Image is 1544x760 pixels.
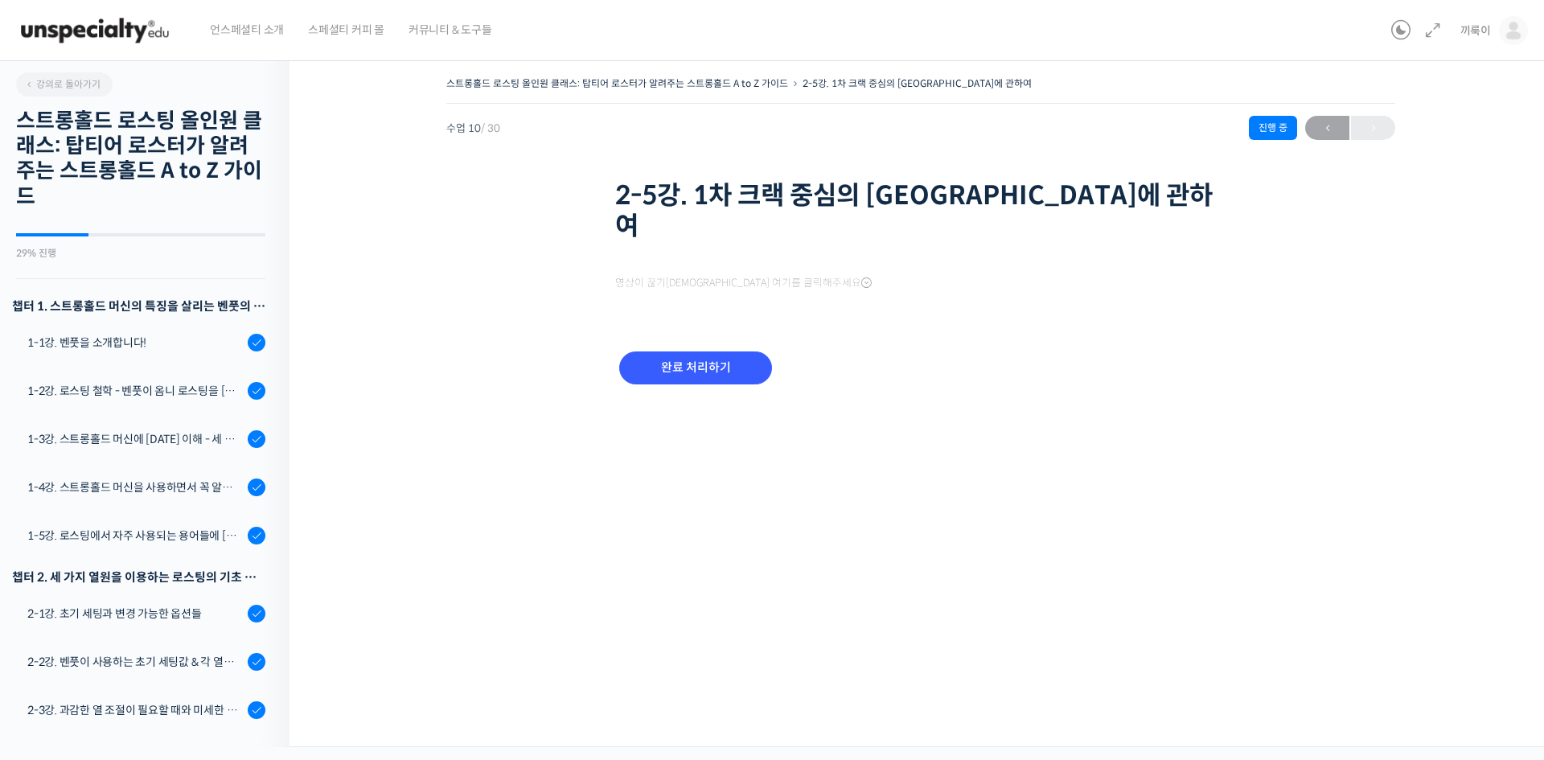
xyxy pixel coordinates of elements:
[27,479,243,496] div: 1-4강. 스트롱홀드 머신을 사용하면서 꼭 알고 있어야 할 유의사항
[27,334,243,351] div: 1-1강. 벤풋을 소개합니다!
[12,295,265,317] h3: 챕터 1. 스트롱홀드 머신의 특징을 살리는 벤풋의 로스팅 방식
[16,72,113,97] a: 강의로 돌아가기
[24,78,101,90] span: 강의로 돌아가기
[16,249,265,258] div: 29% 진행
[27,382,243,400] div: 1-2강. 로스팅 철학 - 벤풋이 옴니 로스팅을 [DATE] 않는 이유
[1305,117,1349,139] span: ←
[12,566,265,588] div: 챕터 2. 세 가지 열원을 이용하는 로스팅의 기초 설계
[16,109,265,209] h2: 스트롱홀드 로스팅 올인원 클래스: 탑티어 로스터가 알려주는 스트롱홀드 A to Z 가이드
[27,430,243,448] div: 1-3강. 스트롱홀드 머신에 [DATE] 이해 - 세 가지 열원이 만들어내는 변화
[446,123,500,134] span: 수업 10
[27,653,243,671] div: 2-2강. 벤풋이 사용하는 초기 세팅값 & 각 열원이 하는 역할
[615,180,1226,242] h1: 2-5강. 1차 크랙 중심의 [GEOGRAPHIC_DATA]에 관하여
[1305,116,1349,140] a: ←이전
[27,701,243,719] div: 2-3강. 과감한 열 조절이 필요할 때와 미세한 열 조절이 필요할 때
[615,277,872,290] span: 영상이 끊기[DEMOGRAPHIC_DATA] 여기를 클릭해주세요
[481,121,500,135] span: / 30
[27,605,243,622] div: 2-1강. 초기 세팅과 변경 가능한 옵션들
[803,77,1032,89] a: 2-5강. 1차 크랙 중심의 [GEOGRAPHIC_DATA]에 관하여
[1460,23,1491,38] span: 끼룩이
[446,77,788,89] a: 스트롱홀드 로스팅 올인원 클래스: 탑티어 로스터가 알려주는 스트롱홀드 A to Z 가이드
[1249,116,1297,140] div: 진행 중
[27,527,243,544] div: 1-5강. 로스팅에서 자주 사용되는 용어들에 [DATE] 이해
[619,351,772,384] input: 완료 처리하기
